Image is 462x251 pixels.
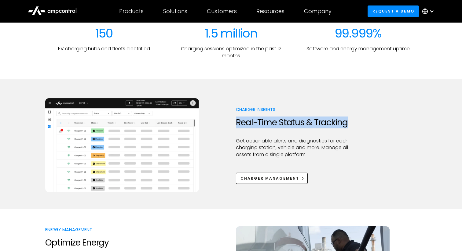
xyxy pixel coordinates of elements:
[119,8,144,15] div: Products
[236,117,354,128] h2: Real-Time Status & Tracking
[240,176,299,181] div: Charger Management
[45,238,163,248] h2: Optimize Energy
[236,106,354,113] p: Charger Insights
[304,8,332,15] div: Company
[236,173,308,184] a: Charger Management
[368,5,419,17] a: Request a demo
[335,26,382,41] div: 99.999%
[306,45,410,52] p: Software and energy management uptime
[58,45,150,52] p: EV charging hubs and fleets electrified
[205,26,257,41] div: 1.5 million
[163,8,187,15] div: Solutions
[45,227,163,233] p: Energy Management
[236,138,354,158] p: Get actionable alerts and diagnostics for each charging station, vehicle and more. Manage all ass...
[45,98,199,192] img: Ampcontrol EV charging management system for on time departure
[207,8,237,15] div: Customers
[256,8,284,15] div: Resources
[95,26,113,41] div: 150
[172,45,290,59] p: Charging sessions optimized in the past 12 months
